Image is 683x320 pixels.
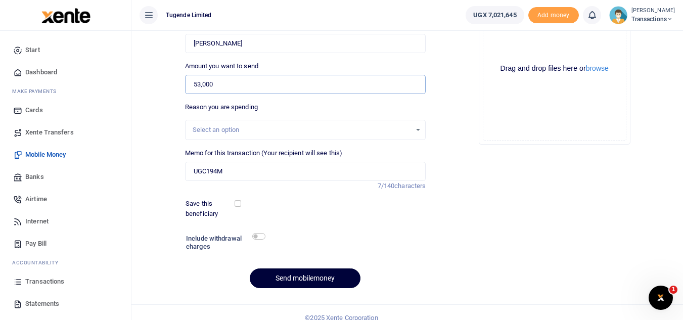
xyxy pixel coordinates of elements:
[25,299,59,309] span: Statements
[649,286,673,310] iframe: Intercom live chat
[483,64,626,73] div: Drag and drop files here or
[17,88,57,94] span: ake Payments
[609,6,627,24] img: profile-user
[609,6,675,24] a: profile-user [PERSON_NAME] Transactions
[185,61,258,71] label: Amount you want to send
[41,8,90,23] img: logo-large
[586,65,609,72] button: browse
[25,67,57,77] span: Dashboard
[8,83,123,99] li: M
[669,286,677,294] span: 1
[25,194,47,204] span: Airtime
[631,7,675,15] small: [PERSON_NAME]
[185,148,343,158] label: Memo for this transaction (Your recipient will see this)
[25,150,66,160] span: Mobile Money
[40,11,90,19] a: logo-small logo-large logo-large
[466,6,524,24] a: UGX 7,021,645
[185,102,258,112] label: Reason you are spending
[185,34,426,53] input: Loading name...
[631,15,675,24] span: Transactions
[394,182,426,190] span: characters
[8,61,123,83] a: Dashboard
[185,162,426,181] input: Enter extra information
[25,105,43,115] span: Cards
[8,121,123,144] a: Xente Transfers
[8,144,123,166] a: Mobile Money
[186,235,260,250] h6: Include withdrawal charges
[185,75,426,94] input: UGX
[528,7,579,24] li: Toup your wallet
[8,293,123,315] a: Statements
[528,11,579,18] a: Add money
[378,182,395,190] span: 7/140
[20,260,58,265] span: countability
[8,39,123,61] a: Start
[8,233,123,255] a: Pay Bill
[8,166,123,188] a: Banks
[186,199,236,218] label: Save this beneficiary
[25,127,74,138] span: Xente Transfers
[462,6,528,24] li: Wallet ballance
[25,277,64,287] span: Transactions
[193,125,412,135] div: Select an option
[473,10,516,20] span: UGX 7,021,645
[25,45,40,55] span: Start
[8,255,123,270] li: Ac
[8,270,123,293] a: Transactions
[528,7,579,24] span: Add money
[25,216,49,226] span: Internet
[250,268,360,288] button: Send mobilemoney
[8,188,123,210] a: Airtime
[25,172,44,182] span: Banks
[8,210,123,233] a: Internet
[162,11,216,20] span: Tugende Limited
[8,99,123,121] a: Cards
[25,239,47,249] span: Pay Bill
